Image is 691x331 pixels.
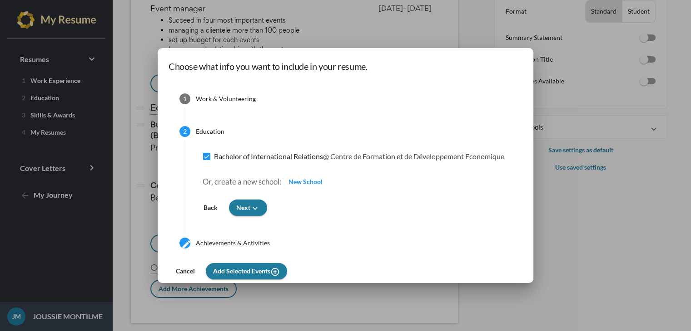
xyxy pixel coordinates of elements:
div: Education [196,127,224,136]
div: Achievements & Activities [196,239,270,248]
span: 2 [183,127,187,135]
span: New School [288,178,323,185]
span: @ Centre de Formation et de Développement Economique [323,152,504,161]
span: Bachelor of International Relations [214,151,504,162]
mat-icon: create [181,239,189,247]
span: Back [204,204,218,211]
button: Add Selected Eventsadd_circle_outline [206,263,287,279]
span: 1 [183,95,187,102]
span: Next [236,204,260,211]
span: Cancel [176,267,195,275]
button: Nextkeyboard_arrow_down [229,200,267,216]
span: Add Selected Events [213,267,280,275]
button: New School [281,174,330,190]
i: add_circle_outline [270,267,280,277]
i: keyboard_arrow_down [250,204,260,213]
button: Cancel [169,263,202,279]
h1: Choose what info you want to include in your resume. [169,59,445,73]
p: Or, create a new school: [203,176,281,187]
button: Back [196,200,225,216]
div: Work & Volunteering [196,94,256,103]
